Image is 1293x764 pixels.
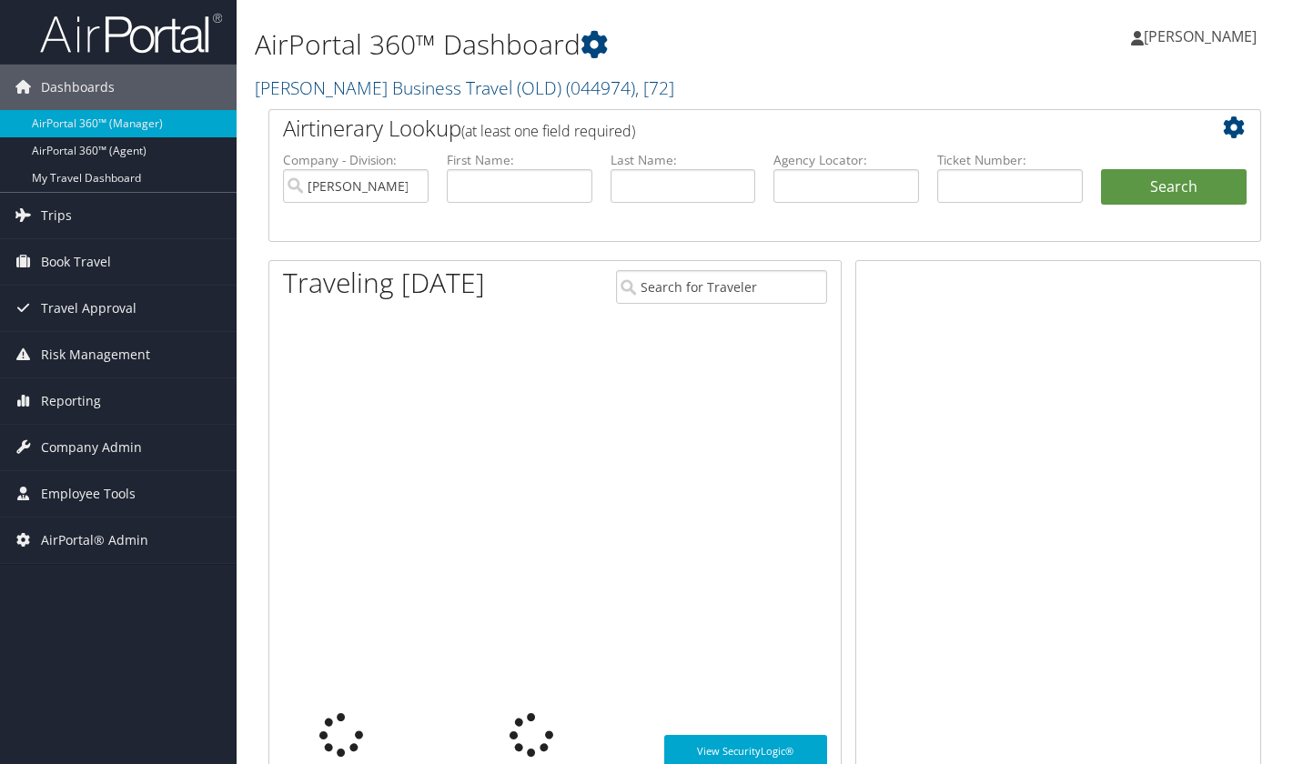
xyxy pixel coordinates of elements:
span: (at least one field required) [461,121,635,141]
button: Search [1101,169,1247,206]
h1: AirPortal 360™ Dashboard [255,25,934,64]
span: Trips [41,193,72,238]
img: airportal-logo.png [40,12,222,55]
label: Agency Locator: [773,151,919,169]
span: Book Travel [41,239,111,285]
span: AirPortal® Admin [41,518,148,563]
span: Employee Tools [41,471,136,517]
span: Company Admin [41,425,142,470]
span: Dashboards [41,65,115,110]
label: Company - Division: [283,151,429,169]
a: [PERSON_NAME] [1131,9,1275,64]
h2: Airtinerary Lookup [283,113,1164,144]
span: , [ 72 ] [635,75,674,100]
label: First Name: [447,151,592,169]
span: ( 044974 ) [566,75,635,100]
span: Travel Approval [41,286,136,331]
label: Last Name: [611,151,756,169]
h1: Traveling [DATE] [283,264,485,302]
span: [PERSON_NAME] [1144,26,1257,46]
span: Risk Management [41,332,150,377]
span: Reporting [41,378,101,424]
input: Search for Traveler [616,270,827,304]
a: [PERSON_NAME] Business Travel (OLD) [255,75,674,100]
label: Ticket Number: [937,151,1083,169]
